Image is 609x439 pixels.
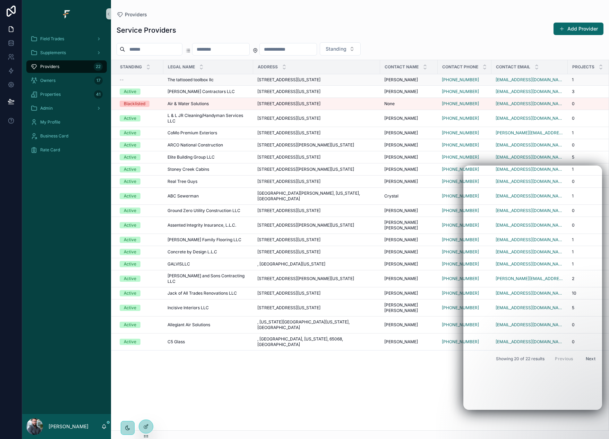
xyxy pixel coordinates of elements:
[442,339,487,345] a: [PHONE_NUMBER]
[442,167,487,172] a: [PHONE_NUMBER]
[384,130,434,136] a: [PERSON_NAME]
[40,92,61,97] span: Properties
[168,208,240,213] span: Ground Zero Utility Construction LLC
[124,115,136,121] div: Active
[124,154,136,160] div: Active
[384,154,434,160] a: [PERSON_NAME]
[94,90,103,99] div: 41
[257,77,376,83] a: [STREET_ADDRESS][US_STATE]
[168,339,185,345] span: C5 Glass
[40,64,59,69] span: Providers
[257,89,320,94] span: [STREET_ADDRESS][US_STATE]
[257,249,376,255] a: [STREET_ADDRESS][US_STATE]
[168,249,249,255] a: Concrete by Design L.L.C
[120,208,159,214] a: Active
[26,74,107,87] a: Owners17
[384,339,418,345] span: [PERSON_NAME]
[384,77,434,83] a: [PERSON_NAME]
[124,101,145,107] div: Blacklisted
[168,113,249,124] span: L & L JR Cleaning/Handyman Services LLC
[442,179,479,184] a: [PHONE_NUMBER]
[384,276,418,281] span: [PERSON_NAME]
[124,261,136,267] div: Active
[384,193,398,199] span: Crystal
[257,167,354,172] span: [STREET_ADDRESS][PERSON_NAME][US_STATE]
[496,142,564,148] a: [EMAIL_ADDRESS][DOMAIN_NAME]
[384,179,434,184] a: [PERSON_NAME]
[124,322,136,328] div: Active
[120,222,159,228] a: Active
[168,305,249,311] a: Incisive Interiors LLC
[168,193,249,199] a: ABC Sewerman
[384,77,418,83] span: [PERSON_NAME]
[442,179,487,184] a: [PHONE_NUMBER]
[585,415,602,432] iframe: Intercom live chat
[257,237,376,243] a: [STREET_ADDRESS][US_STATE]
[257,336,376,347] span: , [GEOGRAPHIC_DATA], [US_STATE], 65068, [GEOGRAPHIC_DATA]
[124,130,136,136] div: Active
[120,64,142,70] span: Standing
[257,305,376,311] a: [STREET_ADDRESS][US_STATE]
[120,88,159,95] a: Active
[257,290,320,296] span: [STREET_ADDRESS][US_STATE]
[168,101,249,107] a: Air & Water Solutions
[168,222,236,228] span: Assented Integrity Insurance, L.L.C.
[257,116,376,121] a: [STREET_ADDRESS][US_STATE]
[384,208,434,213] a: [PERSON_NAME]
[442,116,479,121] a: [PHONE_NUMBER]
[124,237,136,243] div: Active
[384,130,418,136] span: [PERSON_NAME]
[257,191,376,202] a: [GEOGRAPHIC_DATA][PERSON_NAME], [US_STATE], [GEOGRAPHIC_DATA]
[124,222,136,228] div: Active
[257,130,320,136] span: [STREET_ADDRESS][US_STATE]
[168,179,249,184] a: Real Tree Guys
[554,23,603,35] button: Add Provider
[40,36,64,42] span: Field Trades
[168,339,249,345] a: C5 Glass
[120,339,159,345] a: Active
[26,116,107,128] a: My Profile
[120,322,159,328] a: Active
[442,276,479,281] a: [PHONE_NUMBER]
[257,116,320,121] span: [STREET_ADDRESS][US_STATE]
[168,193,199,199] span: ABC Sewerman
[120,305,159,311] a: Active
[40,78,55,83] span: Owners
[442,290,487,296] a: [PHONE_NUMBER]
[168,237,241,243] span: [PERSON_NAME] Family Flooring LLC
[168,77,214,83] span: The tattooed toolbox llc
[26,130,107,142] a: Business Card
[442,154,479,160] a: [PHONE_NUMBER]
[442,89,487,94] a: [PHONE_NUMBER]
[40,119,60,125] span: My Profile
[168,273,249,284] a: [PERSON_NAME] and Sons Contracting LLC
[257,77,320,83] span: [STREET_ADDRESS][US_STATE]
[40,133,68,139] span: Business Card
[442,222,487,228] a: [PHONE_NUMBER]
[168,290,237,296] span: Jack of All Trades Renovations LLC
[442,208,479,213] a: [PHONE_NUMBER]
[124,178,136,185] div: Active
[117,25,176,35] h1: Service Providers
[257,154,320,160] span: [STREET_ADDRESS][US_STATE]
[384,142,434,148] a: [PERSON_NAME]
[168,322,210,328] span: Allegiant Air Solutions
[384,89,418,94] span: [PERSON_NAME]
[442,276,487,281] a: [PHONE_NUMBER]
[258,64,278,70] span: Address
[442,142,479,148] a: [PHONE_NUMBER]
[26,144,107,156] a: Rate Card
[124,339,136,345] div: Active
[385,64,419,70] span: Contact Name
[384,116,418,121] span: [PERSON_NAME]
[61,8,72,19] img: App logo
[442,77,487,83] a: [PHONE_NUMBER]
[384,249,434,255] a: [PERSON_NAME]
[496,101,564,107] a: [EMAIL_ADDRESS][DOMAIN_NAME]
[26,47,107,59] a: Supplements
[442,193,479,199] a: [PHONE_NUMBER]
[257,249,320,255] span: [STREET_ADDRESS][US_STATE]
[257,142,376,148] a: [STREET_ADDRESS][PERSON_NAME][US_STATE]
